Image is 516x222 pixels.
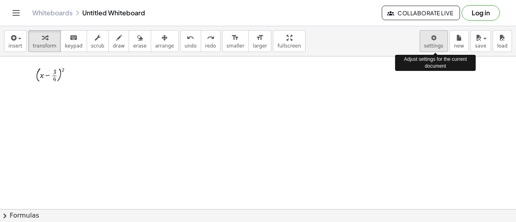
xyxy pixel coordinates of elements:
[207,33,214,43] i: redo
[273,30,305,52] button: fullscreen
[4,30,27,52] button: insert
[151,30,179,52] button: arrange
[205,43,216,49] span: redo
[248,30,271,52] button: format_sizelarger
[133,43,146,49] span: erase
[28,30,61,52] button: transform
[180,30,201,52] button: undoundo
[65,43,83,49] span: keypad
[277,43,301,49] span: fullscreen
[454,43,464,49] span: new
[231,33,239,43] i: format_size
[395,55,476,71] div: Adjust settings for the current document
[87,30,109,52] button: scrub
[113,43,125,49] span: draw
[256,33,264,43] i: format_size
[187,33,194,43] i: undo
[389,9,453,17] span: Collaborate Live
[462,5,500,21] button: Log in
[108,30,129,52] button: draw
[8,43,22,49] span: insert
[475,43,486,49] span: save
[493,30,512,52] button: load
[424,43,443,49] span: settings
[60,30,87,52] button: keyboardkeypad
[91,43,104,49] span: scrub
[185,43,197,49] span: undo
[70,33,77,43] i: keyboard
[129,30,151,52] button: erase
[227,43,244,49] span: smaller
[449,30,469,52] button: new
[420,30,448,52] button: settings
[470,30,491,52] button: save
[10,6,23,19] button: Toggle navigation
[33,43,56,49] span: transform
[155,43,174,49] span: arrange
[201,30,221,52] button: redoredo
[382,6,460,20] button: Collaborate Live
[32,9,73,17] a: Whiteboards
[222,30,249,52] button: format_sizesmaller
[253,43,267,49] span: larger
[497,43,508,49] span: load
